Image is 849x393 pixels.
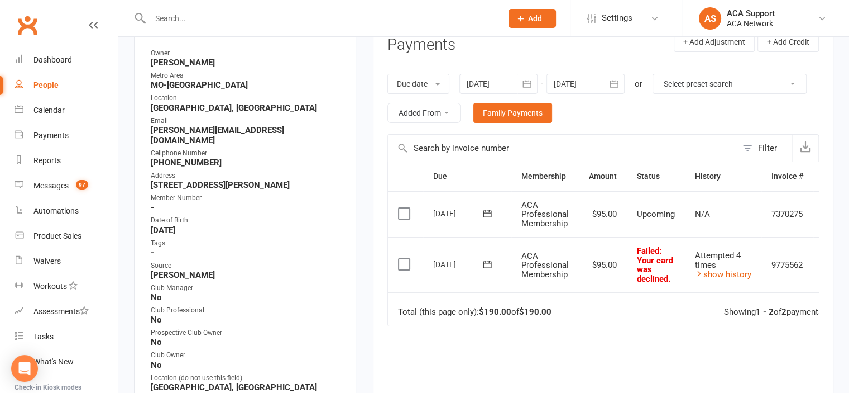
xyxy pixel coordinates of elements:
div: What's New [33,357,74,366]
td: $95.00 [579,191,627,238]
div: Date of Birth [151,215,341,226]
strong: - [151,248,341,258]
div: Payments [33,131,69,140]
a: Dashboard [15,48,118,73]
strong: [PERSON_NAME][EMAIL_ADDRESS][DOMAIN_NAME] [151,125,341,145]
a: Waivers [15,249,118,274]
strong: 2 [781,307,786,317]
strong: [PHONE_NUMBER] [151,158,341,168]
button: Filter [737,135,792,162]
strong: No [151,315,341,325]
th: Status [627,162,685,191]
a: Messages 97 [15,173,118,198]
div: Source [151,261,341,271]
div: Member Number [151,193,341,203]
div: or [635,77,642,91]
span: ACA Professional Membership [521,251,569,280]
a: Assessments [15,299,118,324]
span: ACA Professional Membership [521,200,569,229]
strong: $190.00 [519,307,551,317]
strong: MO-[GEOGRAPHIC_DATA] [151,80,341,90]
div: Product Sales [33,231,81,240]
button: Due date [387,74,449,94]
div: Cellphone Number [151,148,341,159]
a: Calendar [15,98,118,123]
div: ACA Network [727,18,775,29]
div: Filter [758,141,777,155]
strong: [DATE] [151,225,341,235]
strong: [GEOGRAPHIC_DATA], [GEOGRAPHIC_DATA] [151,382,341,392]
div: Club Manager [151,283,341,293]
a: Automations [15,198,118,224]
button: Added From [387,103,461,123]
div: Reports [33,156,61,165]
td: $95.00 [579,237,627,292]
th: History [685,162,761,191]
h3: Payments [387,36,455,54]
div: [DATE] [433,255,485,273]
strong: [STREET_ADDRESS][PERSON_NAME] [151,180,341,190]
div: Owner [151,48,341,59]
td: 7370275 [761,191,813,238]
strong: [PERSON_NAME] [151,270,341,280]
div: Address [151,171,341,181]
input: Search by invoice number [388,135,737,162]
div: Tasks [33,332,54,341]
strong: [GEOGRAPHIC_DATA], [GEOGRAPHIC_DATA] [151,103,341,113]
strong: No [151,360,341,370]
div: Open Intercom Messenger [11,355,38,382]
span: N/A [695,209,710,219]
div: People [33,81,59,89]
strong: No [151,292,341,302]
div: Calendar [33,106,65,115]
div: ACA Support [727,8,775,18]
button: + Add Adjustment [674,32,755,52]
th: Invoice # [761,162,813,191]
span: Settings [602,6,632,31]
span: Attempted 4 times [695,250,741,270]
span: Failed [637,246,673,284]
h3: Contact information [149,23,341,40]
div: Location (do not use this field) [151,373,341,383]
div: AS [699,7,721,30]
div: Email [151,116,341,126]
div: Waivers [33,257,61,266]
a: show history [695,269,751,280]
div: Automations [33,206,79,215]
th: Due [423,162,511,191]
a: Payments [15,123,118,148]
input: Search... [147,11,494,26]
a: Clubworx [13,11,41,39]
th: Amount [579,162,627,191]
td: 9775562 [761,237,813,292]
div: Prospective Club Owner [151,328,341,338]
div: Messages [33,181,69,190]
th: Membership [511,162,579,191]
strong: No [151,337,341,347]
div: Dashboard [33,55,72,64]
div: Assessments [33,307,89,316]
strong: - [151,202,341,212]
div: Total (this page only): of [398,307,551,317]
div: Club Professional [151,305,341,316]
a: What's New [15,349,118,375]
span: Add [528,14,542,23]
span: Upcoming [637,209,675,219]
a: Tasks [15,324,118,349]
strong: [PERSON_NAME] [151,58,341,68]
span: : Your card was declined. [637,246,673,284]
a: People [15,73,118,98]
div: Metro Area [151,70,341,81]
button: + Add Credit [757,32,819,52]
div: Tags [151,238,341,249]
div: [DATE] [433,205,485,222]
div: Location [151,93,341,103]
div: Workouts [33,282,67,291]
a: Family Payments [473,103,552,123]
button: Add [509,9,556,28]
a: Reports [15,148,118,173]
span: 97 [76,180,88,190]
div: Showing of payments [724,307,823,317]
div: Club Owner [151,350,341,361]
a: Product Sales [15,224,118,249]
